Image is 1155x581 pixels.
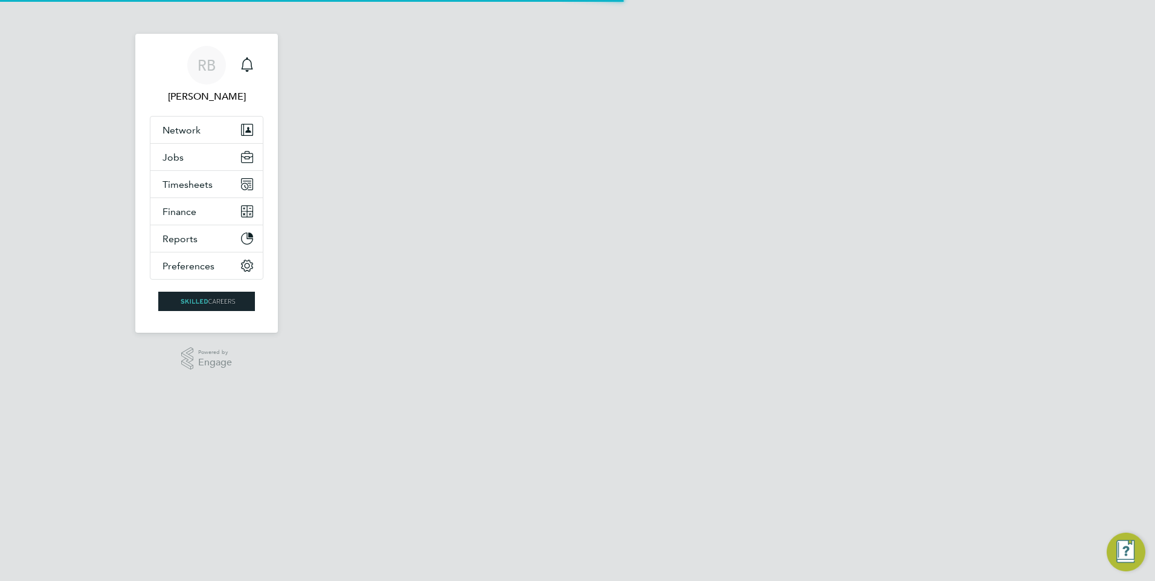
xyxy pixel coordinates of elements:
[198,347,232,358] span: Powered by
[150,198,263,225] button: Finance
[162,260,214,272] span: Preferences
[150,225,263,252] button: Reports
[150,144,263,170] button: Jobs
[181,347,233,370] a: Powered byEngage
[162,124,201,136] span: Network
[150,171,263,197] button: Timesheets
[135,34,278,333] nav: Main navigation
[1107,533,1145,571] button: Engage Resource Center
[150,46,263,104] a: RB[PERSON_NAME]
[158,292,255,311] img: skilledcareers-logo-retina.png
[150,117,263,143] button: Network
[162,233,198,245] span: Reports
[150,292,263,311] a: Go to home page
[162,206,196,217] span: Finance
[162,179,213,190] span: Timesheets
[150,252,263,279] button: Preferences
[198,358,232,368] span: Engage
[150,89,263,104] span: Ryan Burns
[162,152,184,163] span: Jobs
[198,57,216,73] span: RB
